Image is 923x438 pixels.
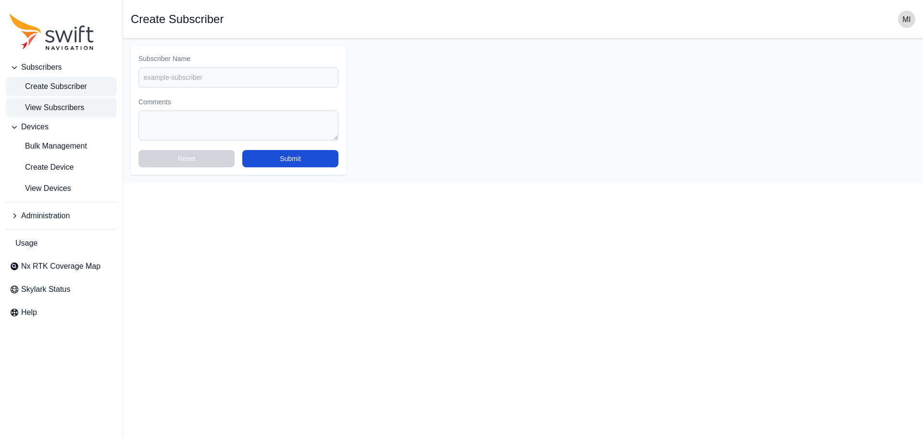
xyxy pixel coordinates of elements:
[21,284,70,295] span: Skylark Status
[6,257,117,276] a: Nx RTK Coverage Map
[6,77,117,96] a: Create Subscriber
[21,261,100,272] span: Nx RTK Coverage Map
[21,62,62,73] span: Subscribers
[21,210,70,222] span: Administration
[6,206,117,225] button: Administration
[6,303,117,322] a: Help
[6,234,117,253] a: Usage
[6,137,117,156] a: Bulk Management
[138,54,338,63] label: Subscriber Name
[21,121,49,133] span: Devices
[6,280,117,299] a: Skylark Status
[898,11,915,28] img: user photo
[10,81,87,92] span: Create Subscriber
[10,140,87,152] span: Bulk Management
[21,307,37,318] span: Help
[6,158,117,177] a: Create Device
[10,102,84,113] span: View Subscribers
[6,58,117,77] button: Subscribers
[138,150,235,167] button: Reset
[10,183,71,194] span: View Devices
[6,179,117,198] a: View Devices
[131,13,224,25] h1: Create Subscriber
[6,117,117,137] button: Devices
[242,150,338,167] button: Submit
[15,238,37,249] span: Usage
[138,97,338,107] label: Comments
[6,98,117,117] a: View Subscribers
[138,67,338,88] input: example-subscriber
[10,162,74,173] span: Create Device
